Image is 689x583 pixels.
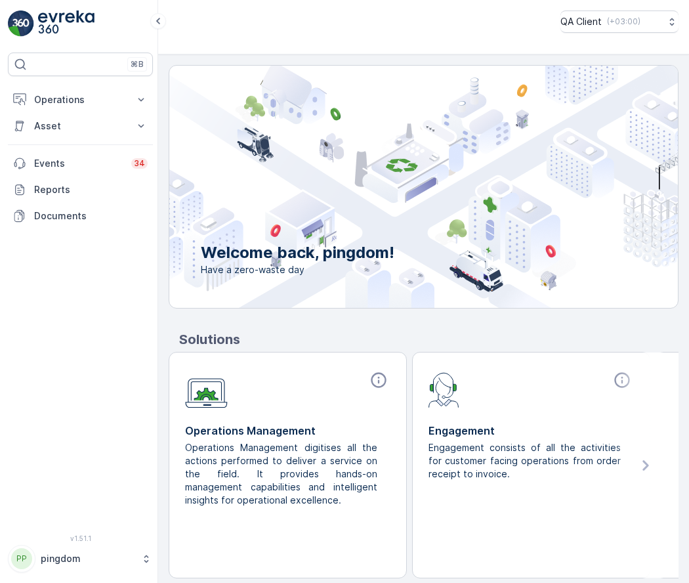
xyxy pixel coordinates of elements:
p: Operations Management [185,423,390,439]
p: Reports [34,183,148,196]
img: module-icon [185,371,228,408]
p: Engagement consists of all the activities for customer facing operations from order receipt to in... [428,441,623,481]
p: 34 [134,158,145,169]
p: ⌘B [131,59,144,70]
img: logo [8,11,34,37]
a: Documents [8,203,153,229]
img: city illustration [110,66,678,308]
span: v 1.51.1 [8,534,153,542]
p: Operations [34,93,127,106]
p: Events [34,157,123,170]
img: module-icon [428,371,459,408]
p: Solutions [179,330,679,349]
button: QA Client(+03:00) [560,11,679,33]
span: Have a zero-waste day [201,263,394,276]
p: QA Client [560,15,602,28]
p: ( +03:00 ) [607,16,640,27]
button: Operations [8,87,153,113]
p: Operations Management digitises all the actions performed to deliver a service on the field. It p... [185,441,380,507]
a: Events34 [8,150,153,177]
button: Asset [8,113,153,139]
p: pingdom [41,552,135,565]
button: PPpingdom [8,545,153,572]
p: Engagement [428,423,634,439]
div: PP [11,548,32,569]
a: Reports [8,177,153,203]
p: Documents [34,209,148,223]
p: Welcome back, pingdom! [201,242,394,263]
p: Asset [34,119,127,133]
img: logo_light-DOdMpM7g.png [38,11,94,37]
